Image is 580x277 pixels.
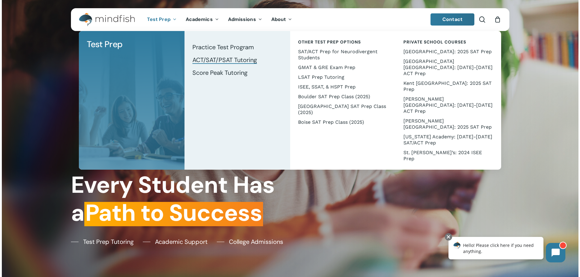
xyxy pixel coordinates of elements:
[147,16,170,23] span: Test Prep
[228,16,256,23] span: Admissions
[229,237,283,246] span: College Admissions
[296,117,390,127] a: Boise SAT Prep Class (2025)
[442,16,462,23] span: Contact
[402,78,495,94] a: Kent [GEOGRAPHIC_DATA]: 2025 SAT Prep
[402,132,495,148] a: [US_STATE] Academy: [DATE]-[DATE] SAT/ACT Prep
[402,47,495,57] a: [GEOGRAPHIC_DATA]: 2025 SAT Prep
[267,17,297,22] a: About
[71,171,286,227] h1: Every Student Has a
[296,47,390,63] a: SAT/ACT Prep for Neurodivergent Students
[142,8,297,31] nav: Main Menu
[192,56,257,64] span: ACT/SAT/PSAT Tutoring
[191,54,284,66] a: ACT/SAT/PSAT Tutoring
[403,118,492,130] span: [PERSON_NAME][GEOGRAPHIC_DATA]: 2025 SAT Prep
[298,84,356,90] span: ISEE, SSAT, & HSPT Prep
[298,74,344,80] span: LSAT Prep Tutoring
[223,17,267,22] a: Admissions
[143,237,208,246] a: Academic Support
[217,237,283,246] a: College Admissions
[296,82,390,92] a: ISEE, SSAT, & HSPT Prep
[155,237,208,246] span: Academic Support
[402,148,495,164] a: St. [PERSON_NAME]’s: 2024 ISEE Prep
[181,17,223,22] a: Academics
[87,39,123,50] span: Test Prep
[442,232,571,268] iframe: Chatbot
[296,63,390,72] a: GMAT & GRE Exam Prep
[298,64,355,70] span: GMAT & GRE Exam Prep
[191,41,284,54] a: Practice Test Program
[403,49,492,54] span: [GEOGRAPHIC_DATA]: 2025 SAT Prep
[296,37,390,47] a: Other Test Prep Options
[403,134,492,146] span: [US_STATE] Academy: [DATE]-[DATE] SAT/ACT Prep
[402,116,495,132] a: [PERSON_NAME][GEOGRAPHIC_DATA]: 2025 SAT Prep
[298,39,361,45] span: Other Test Prep Options
[296,102,390,117] a: [GEOGRAPHIC_DATA] SAT Prep Class (2025)
[403,96,493,114] span: [PERSON_NAME][GEOGRAPHIC_DATA]: [DATE]-[DATE] ACT Prep
[403,39,466,45] span: Private School Courses
[494,16,501,23] a: Cart
[71,237,134,246] a: Test Prep Tutoring
[192,69,248,77] span: Score Peak Tutoring
[403,80,492,92] span: Kent [GEOGRAPHIC_DATA]: 2025 SAT Prep
[271,16,286,23] span: About
[402,37,495,47] a: Private School Courses
[296,92,390,102] a: Boulder SAT Prep Class (2025)
[298,94,370,99] span: Boulder SAT Prep Class (2025)
[403,150,482,161] span: St. [PERSON_NAME]’s: 2024 ISEE Prep
[71,8,509,31] header: Main Menu
[402,57,495,78] a: [GEOGRAPHIC_DATA] [GEOGRAPHIC_DATA]: [DATE]-[DATE] ACT Prep
[431,13,474,26] a: Contact
[298,49,378,61] span: SAT/ACT Prep for Neurodivergent Students
[186,16,213,23] span: Academics
[192,43,254,51] span: Practice Test Program
[403,58,493,76] span: [GEOGRAPHIC_DATA] [GEOGRAPHIC_DATA]: [DATE]-[DATE] ACT Prep
[85,37,178,52] a: Test Prep
[296,72,390,82] a: LSAT Prep Tutoring
[142,17,181,22] a: Test Prep
[83,237,134,246] span: Test Prep Tutoring
[191,66,284,79] a: Score Peak Tutoring
[84,198,263,228] em: Path to Success
[298,103,386,115] span: [GEOGRAPHIC_DATA] SAT Prep Class (2025)
[298,119,364,125] span: Boise SAT Prep Class (2025)
[402,94,495,116] a: [PERSON_NAME][GEOGRAPHIC_DATA]: [DATE]-[DATE] ACT Prep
